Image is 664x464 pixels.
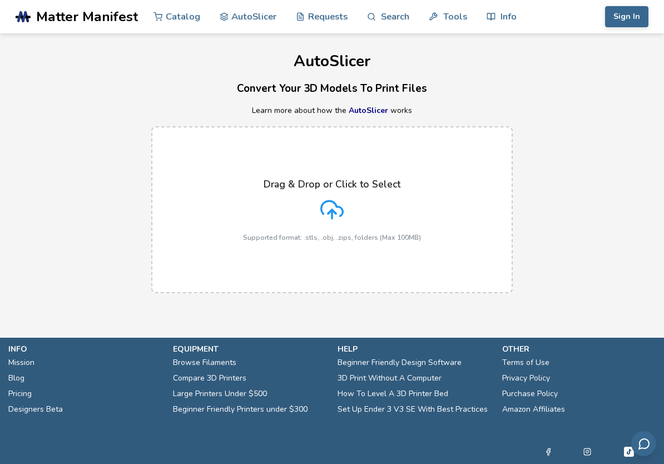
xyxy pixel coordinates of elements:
[264,179,400,190] p: Drag & Drop or Click to Select
[605,6,648,27] button: Sign In
[173,386,267,402] a: Large Printers Under $500
[502,371,550,386] a: Privacy Policy
[338,402,488,417] a: Set Up Ender 3 V3 SE With Best Practices
[8,343,162,355] p: info
[338,343,491,355] p: help
[243,234,421,241] p: Supported format: .stls, .obj, .zips, folders (Max 100MB)
[173,355,236,371] a: Browse Filaments
[173,343,326,355] p: equipment
[338,355,462,371] a: Beginner Friendly Design Software
[583,445,591,458] a: Instagram
[8,355,34,371] a: Mission
[502,386,558,402] a: Purchase Policy
[8,386,32,402] a: Pricing
[173,371,246,386] a: Compare 3D Printers
[173,402,308,417] a: Beginner Friendly Printers under $300
[544,445,552,458] a: Facebook
[338,371,442,386] a: 3D Print Without A Computer
[502,402,565,417] a: Amazon Affiliates
[502,343,656,355] p: other
[8,371,24,386] a: Blog
[622,445,636,458] a: Tiktok
[338,386,448,402] a: How To Level A 3D Printer Bed
[349,105,388,116] a: AutoSlicer
[8,402,63,417] a: Designers Beta
[631,431,656,456] button: Send feedback via email
[502,355,549,371] a: Terms of Use
[36,9,138,24] span: Matter Manifest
